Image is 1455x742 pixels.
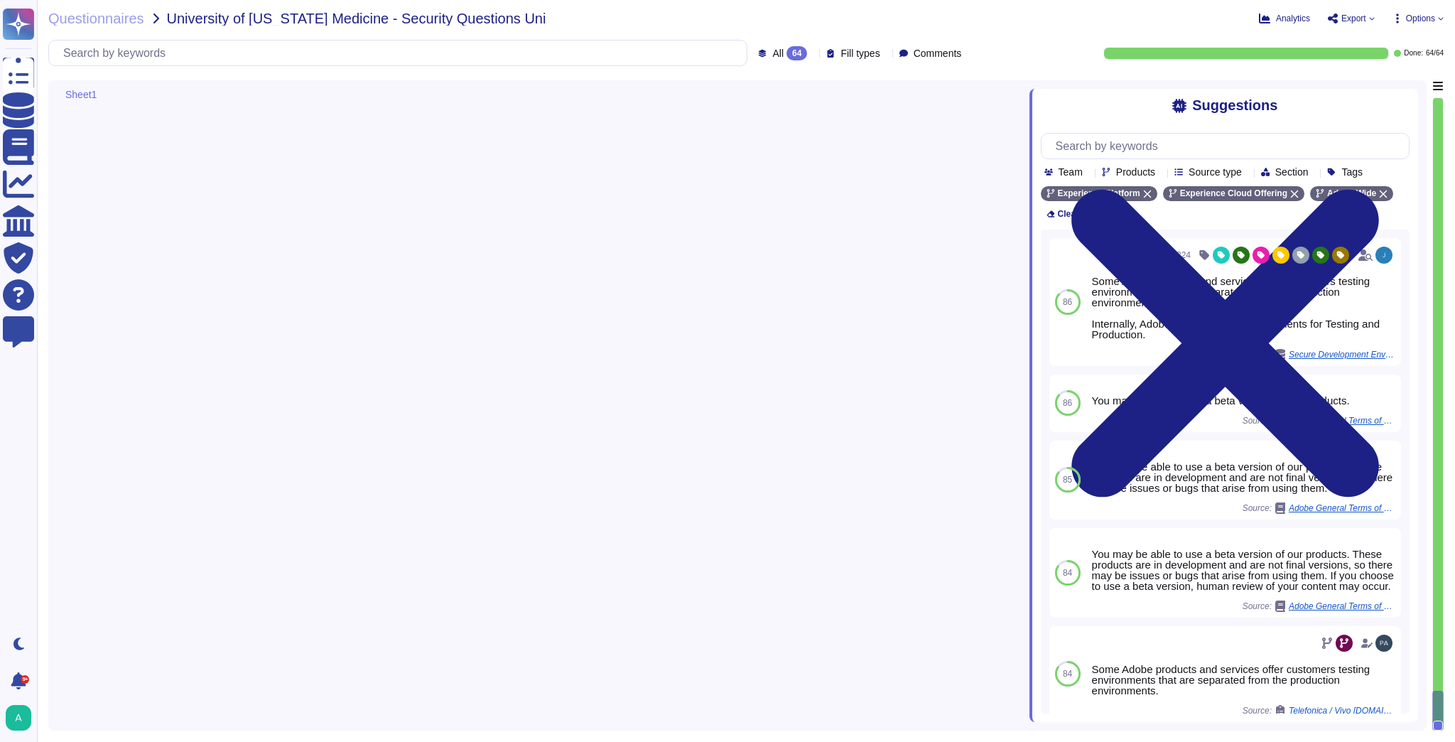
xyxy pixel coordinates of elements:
div: 64 [786,46,807,60]
img: user [1375,635,1392,652]
img: user [1375,247,1392,264]
span: Sheet1 [65,90,97,100]
span: Comments [914,48,962,58]
span: Export [1341,14,1366,23]
input: Search by keywords [1049,134,1409,158]
span: 85 [1063,475,1072,484]
div: You may be able to use a beta version of our products. These products are in development and are ... [1092,549,1395,591]
span: All [772,48,784,58]
button: Analytics [1259,13,1310,24]
span: Adobe General Terms of Use | Adobe Legal.pdf [1289,602,1395,611]
span: 84 [1063,569,1072,577]
span: University of [US_STATE] Medicine - Security Questions Uni [167,11,546,26]
div: 9+ [21,675,29,684]
input: Search by keywords [56,41,747,65]
span: Telefonica / Vivo [DOMAIN_NAME] 28063 [1289,706,1395,715]
span: Fill types [840,48,880,58]
span: 84 [1063,670,1072,678]
img: user [6,705,31,731]
span: 86 [1063,399,1072,407]
button: user [3,702,41,733]
span: 64 / 64 [1426,50,1444,57]
span: Source: [1243,705,1395,716]
span: Options [1406,14,1435,23]
span: Done: [1404,50,1423,57]
span: Analytics [1276,14,1310,23]
div: Some Adobe products and services offer customers testing environments that are separated from the... [1092,664,1395,696]
span: 86 [1063,298,1072,306]
span: Source: [1243,601,1395,612]
span: Questionnaires [48,11,144,26]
